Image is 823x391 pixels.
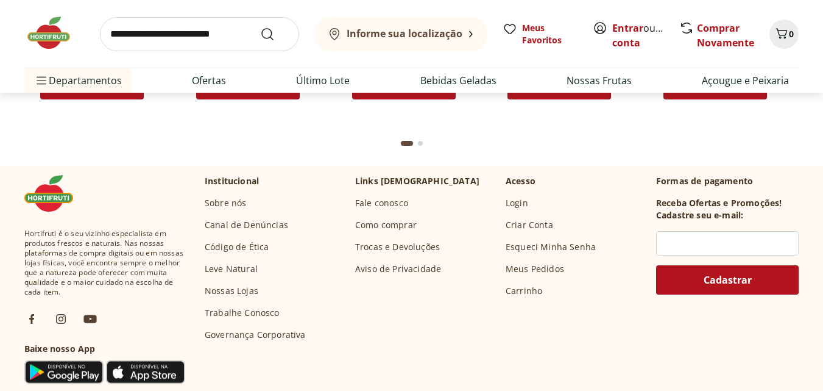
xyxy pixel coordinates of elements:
a: Nossas Frutas [567,73,632,88]
img: ytb [83,312,97,326]
h3: Cadastre seu e-mail: [656,209,743,221]
p: Formas de pagamento [656,175,799,187]
a: Esqueci Minha Senha [506,241,596,253]
p: Links [DEMOGRAPHIC_DATA] [355,175,479,187]
a: Governança Corporativa [205,329,306,341]
img: ig [54,312,68,326]
img: Hortifruti [24,175,85,212]
a: Açougue e Peixaria [702,73,789,88]
button: Menu [34,66,49,95]
a: Último Lote [296,73,350,88]
button: Carrinho [769,20,799,49]
b: Informe sua localização [347,27,462,40]
input: search [100,17,299,51]
button: Go to page 2 from fs-carousel [415,129,425,158]
img: App Store Icon [106,360,185,384]
a: Carrinho [506,285,542,297]
button: Informe sua localização [314,17,488,51]
span: Cadastrar [704,275,752,285]
a: Meus Favoritos [503,22,578,46]
a: Leve Natural [205,263,258,275]
span: ou [612,21,666,50]
a: Ofertas [192,73,226,88]
a: Trocas e Devoluções [355,241,440,253]
img: fb [24,312,39,326]
button: Cadastrar [656,265,799,295]
img: Google Play Icon [24,360,104,384]
a: Meus Pedidos [506,263,564,275]
a: Código de Ética [205,241,269,253]
a: Criar conta [612,21,679,49]
a: Entrar [612,21,643,35]
a: Aviso de Privacidade [355,263,441,275]
a: Canal de Denúncias [205,219,288,231]
span: 0 [789,28,794,40]
a: Como comprar [355,219,417,231]
p: Institucional [205,175,259,187]
span: Hortifruti é o seu vizinho especialista em produtos frescos e naturais. Nas nossas plataformas de... [24,229,185,297]
a: Nossas Lojas [205,285,258,297]
span: Departamentos [34,66,122,95]
a: Sobre nós [205,197,246,209]
button: Current page from fs-carousel [398,129,415,158]
a: Bebidas Geladas [420,73,496,88]
img: Hortifruti [24,15,85,51]
button: Submit Search [260,27,289,41]
h3: Baixe nosso App [24,343,185,355]
a: Login [506,197,528,209]
p: Acesso [506,175,535,187]
span: Meus Favoritos [522,22,578,46]
a: Trabalhe Conosco [205,307,280,319]
h3: Receba Ofertas e Promoções! [656,197,782,209]
a: Comprar Novamente [697,21,754,49]
a: Fale conosco [355,197,408,209]
a: Criar Conta [506,219,553,231]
